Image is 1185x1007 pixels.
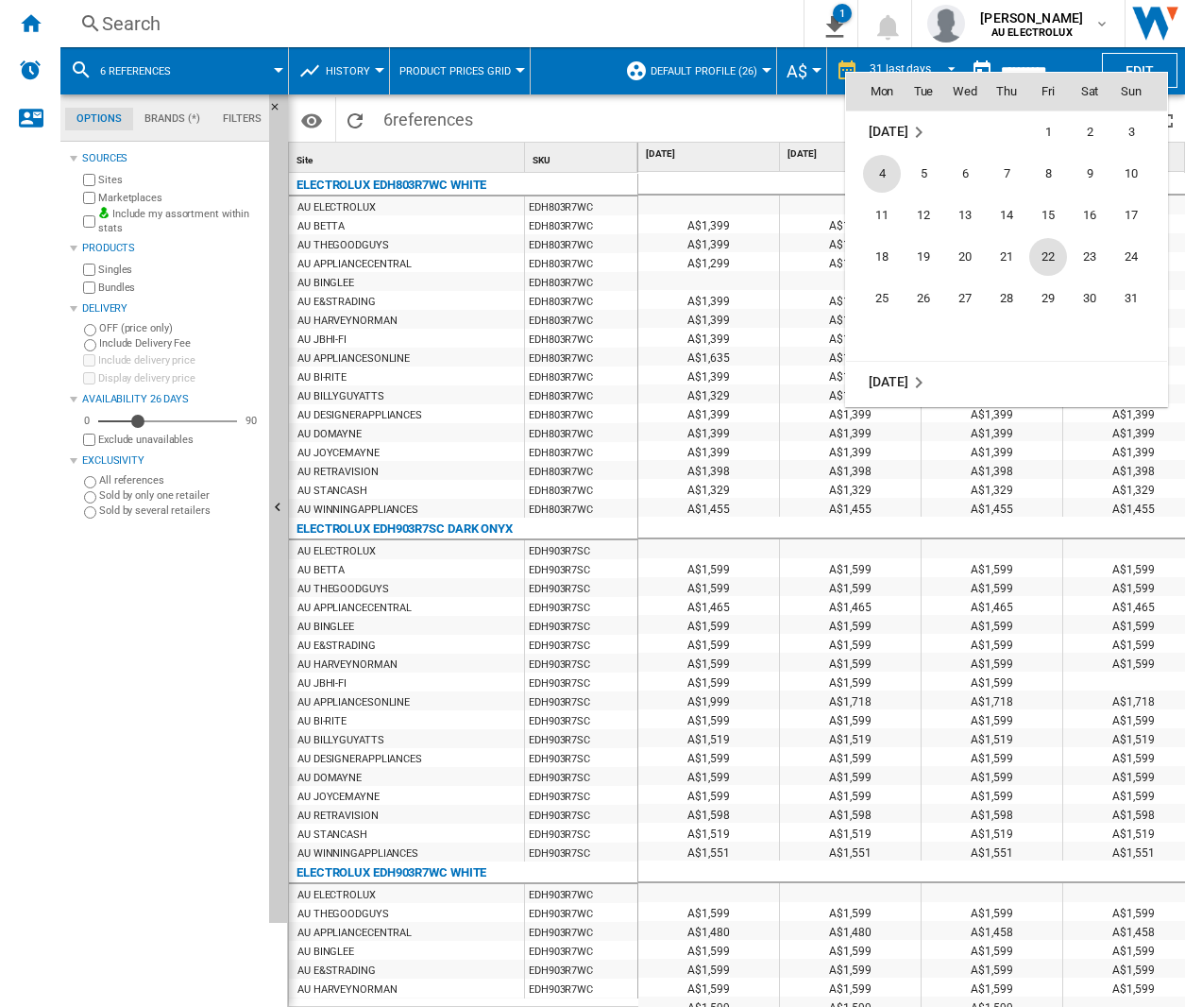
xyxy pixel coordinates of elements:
[905,155,942,193] span: 5
[1027,153,1069,195] td: Friday August 8 2025
[846,153,903,195] td: Monday August 4 2025
[1112,238,1150,276] span: 24
[846,361,1167,403] td: September 2025
[944,153,986,195] td: Wednesday August 6 2025
[1112,196,1150,234] span: 17
[986,236,1027,278] td: Thursday August 21 2025
[1110,236,1167,278] td: Sunday August 24 2025
[846,111,1167,153] tr: Week 1
[988,155,1025,193] span: 7
[946,280,984,317] span: 27
[905,196,942,234] span: 12
[1027,278,1069,319] td: Friday August 29 2025
[846,195,903,236] td: Monday August 11 2025
[944,73,986,111] th: Wed
[1071,280,1109,317] span: 30
[869,124,907,139] span: [DATE]
[988,238,1025,276] span: 21
[905,280,942,317] span: 26
[863,238,901,276] span: 18
[863,280,901,317] span: 25
[1110,111,1167,153] td: Sunday August 3 2025
[1027,195,1069,236] td: Friday August 15 2025
[1112,155,1150,193] span: 10
[1069,236,1110,278] td: Saturday August 23 2025
[846,278,1167,319] tr: Week 5
[1112,113,1150,151] span: 3
[1069,195,1110,236] td: Saturday August 16 2025
[863,155,901,193] span: 4
[863,196,901,234] span: 11
[946,238,984,276] span: 20
[846,236,903,278] td: Monday August 18 2025
[988,196,1025,234] span: 14
[986,278,1027,319] td: Thursday August 28 2025
[903,195,944,236] td: Tuesday August 12 2025
[846,73,1167,406] md-calendar: Calendar
[1029,238,1067,276] span: 22
[946,155,984,193] span: 6
[1027,111,1069,153] td: Friday August 1 2025
[903,278,944,319] td: Tuesday August 26 2025
[1029,155,1067,193] span: 8
[944,278,986,319] td: Wednesday August 27 2025
[905,238,942,276] span: 19
[1069,153,1110,195] td: Saturday August 9 2025
[846,236,1167,278] tr: Week 4
[944,236,986,278] td: Wednesday August 20 2025
[1110,153,1167,195] td: Sunday August 10 2025
[1110,73,1167,111] th: Sun
[1110,278,1167,319] td: Sunday August 31 2025
[846,195,1167,236] tr: Week 3
[846,319,1167,362] tr: Week undefined
[944,195,986,236] td: Wednesday August 13 2025
[1071,113,1109,151] span: 2
[846,278,903,319] td: Monday August 25 2025
[988,280,1025,317] span: 28
[1029,196,1067,234] span: 15
[1029,280,1067,317] span: 29
[1069,278,1110,319] td: Saturday August 30 2025
[1027,73,1069,111] th: Fri
[846,361,1167,403] tr: Week undefined
[946,196,984,234] span: 13
[903,236,944,278] td: Tuesday August 19 2025
[869,374,907,389] span: [DATE]
[1110,195,1167,236] td: Sunday August 17 2025
[1071,238,1109,276] span: 23
[986,153,1027,195] td: Thursday August 7 2025
[1069,111,1110,153] td: Saturday August 2 2025
[986,195,1027,236] td: Thursday August 14 2025
[846,153,1167,195] tr: Week 2
[903,73,944,111] th: Tue
[986,73,1027,111] th: Thu
[1071,196,1109,234] span: 16
[1069,73,1110,111] th: Sat
[846,73,903,111] th: Mon
[846,111,986,153] td: August 2025
[1112,280,1150,317] span: 31
[1027,236,1069,278] td: Friday August 22 2025
[1071,155,1109,193] span: 9
[903,153,944,195] td: Tuesday August 5 2025
[1029,113,1067,151] span: 1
